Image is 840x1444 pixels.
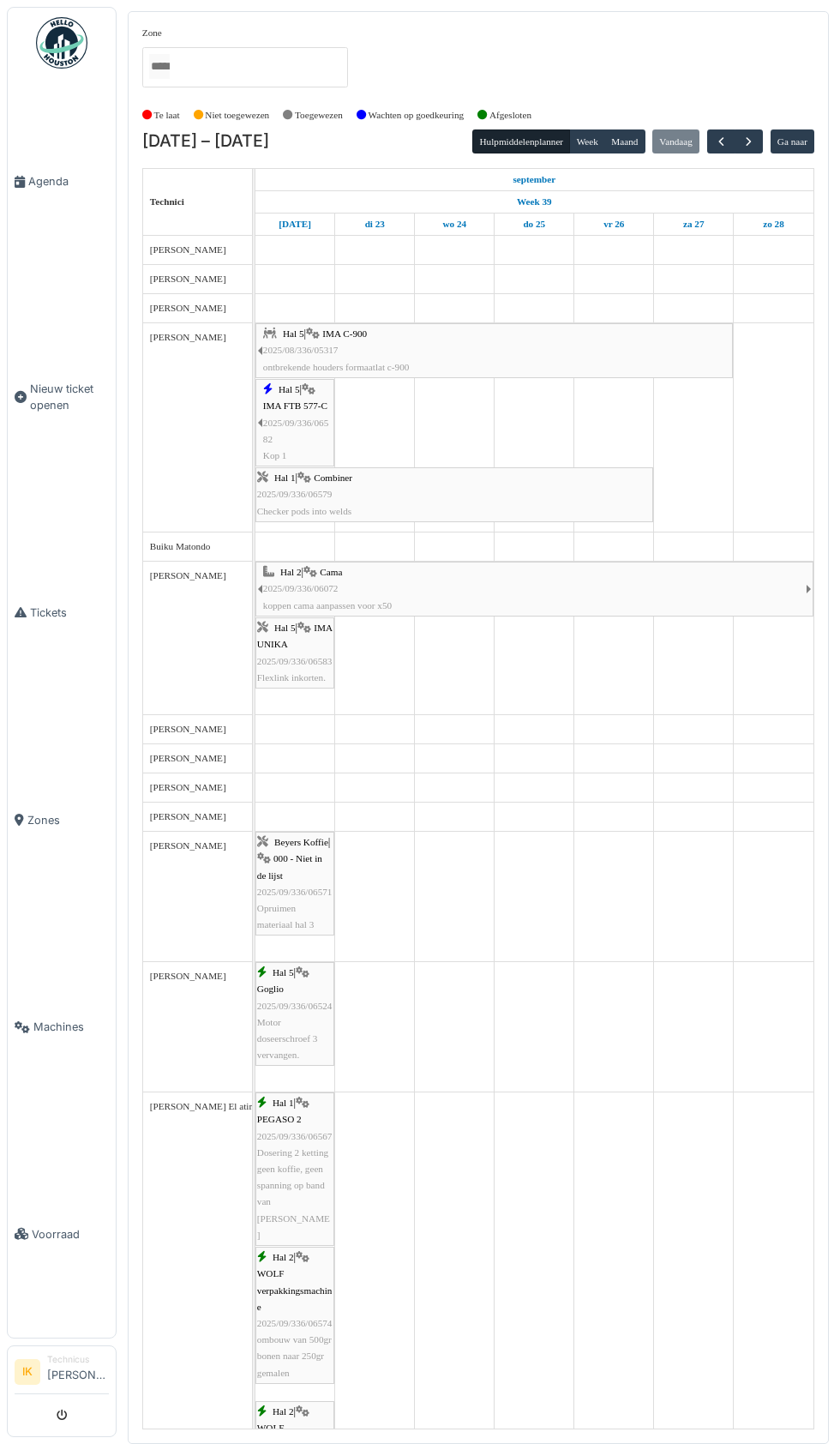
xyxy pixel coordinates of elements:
[320,567,342,577] span: Cama
[150,303,226,313] span: [PERSON_NAME]
[8,509,116,717] a: Tickets
[27,812,109,828] span: Zones
[150,570,226,581] span: [PERSON_NAME]
[257,1017,318,1060] span: Motor doseerschroef 3 vervangen.
[513,191,556,213] a: Week 39
[257,1131,333,1141] span: 2025/09/336/06567
[274,623,296,633] span: Hal 5
[707,129,735,154] button: Vorige
[257,506,351,516] span: Checker pods into welds
[274,472,296,483] span: Hal 1
[274,837,328,847] span: Beyers Koffie
[47,1353,109,1390] li: [PERSON_NAME]
[257,965,333,1063] div: |
[257,853,322,880] span: 000 - Niet in de lijst
[8,78,116,286] a: Agenda
[8,924,116,1131] a: Machines
[599,214,628,235] a: 26 september 2025
[361,214,389,235] a: 23 september 2025
[679,214,709,235] a: 27 september 2025
[257,984,284,994] span: Goglio
[283,328,304,339] span: Hal 5
[438,214,471,235] a: 24 september 2025
[508,169,560,190] a: 22 september 2025
[8,286,116,509] a: Nieuw ticket openen
[150,840,226,851] span: [PERSON_NAME]
[263,564,806,614] div: |
[273,1406,294,1417] span: Hal 2
[150,811,226,821] span: [PERSON_NAME]
[519,214,549,235] a: 25 september 2025
[489,108,531,123] label: Afgesloten
[257,1268,333,1311] span: WOLF verpakkingsmachine
[257,470,651,520] div: |
[735,129,763,154] button: Volgende
[30,605,109,621] span: Tickets
[569,129,605,153] button: Week
[257,1095,333,1243] div: |
[759,214,789,235] a: 28 september 2025
[205,108,269,123] label: Niet toegewezen
[36,17,87,69] img: Badge_color-CXgf-gQk.svg
[142,131,269,152] h2: [DATE] – [DATE]
[273,1098,294,1108] span: Hal 1
[257,887,333,897] span: 2025/09/336/06571
[150,782,226,792] span: [PERSON_NAME]
[150,196,184,207] span: Technici
[263,362,410,372] span: ontbrekende houders formaatlat c-900
[257,903,314,930] span: Opruimen materiaal hal 3
[142,26,162,40] label: Zone
[257,1114,302,1124] span: PEGASO 2
[652,129,699,153] button: Vandaag
[263,418,328,444] span: 2025/09/336/06582
[257,1318,333,1328] span: 2025/09/336/06574
[314,472,352,483] span: Combiner
[322,328,367,339] span: IMA C-900
[257,1147,330,1240] span: Dosering 2 ketting geen koffie, geen spanning op band van [PERSON_NAME]
[150,753,226,763] span: [PERSON_NAME]
[279,384,300,394] span: Hal 5
[257,672,326,683] span: Flexlink inkorten.
[150,724,226,734] span: [PERSON_NAME]
[154,108,180,123] label: Te laat
[47,1353,109,1366] div: Technicus
[604,129,645,153] button: Maand
[263,450,287,460] span: Kop 1
[771,129,815,153] button: Ga naar
[150,332,226,342] span: [PERSON_NAME]
[257,656,333,666] span: 2025/09/336/06583
[257,1001,333,1011] span: 2025/09/336/06524
[257,1334,332,1377] span: ombouw van 500gr bonen naar 250gr gemalen
[263,600,392,611] span: koppen cama aanpassen voor x50
[257,489,333,499] span: 2025/09/336/06579
[263,382,333,464] div: |
[274,214,315,235] a: 22 september 2025
[150,541,211,551] span: Buiku Matondo
[257,1249,333,1381] div: |
[263,400,327,411] span: IMA FTB 577-C
[32,1226,109,1242] span: Voorraad
[280,567,302,577] span: Hal 2
[263,345,339,355] span: 2025/08/336/05317
[472,129,570,153] button: Hulpmiddelenplanner
[263,326,731,376] div: |
[257,834,333,933] div: |
[150,1101,259,1111] span: [PERSON_NAME] El atimi
[33,1019,109,1035] span: Machines
[263,583,339,593] span: 2025/09/336/06072
[273,967,294,978] span: Hal 5
[15,1359,40,1385] li: IK
[149,54,170,79] input: Alles
[8,1131,116,1339] a: Voorraad
[257,620,333,686] div: |
[150,274,226,284] span: [PERSON_NAME]
[273,1252,294,1262] span: Hal 2
[150,971,226,981] span: [PERSON_NAME]
[295,108,343,123] label: Toegewezen
[150,244,226,255] span: [PERSON_NAME]
[30,381,109,413] span: Nieuw ticket openen
[8,716,116,924] a: Zones
[28,173,109,190] span: Agenda
[369,108,465,123] label: Wachten op goedkeuring
[15,1353,109,1394] a: IK Technicus[PERSON_NAME]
